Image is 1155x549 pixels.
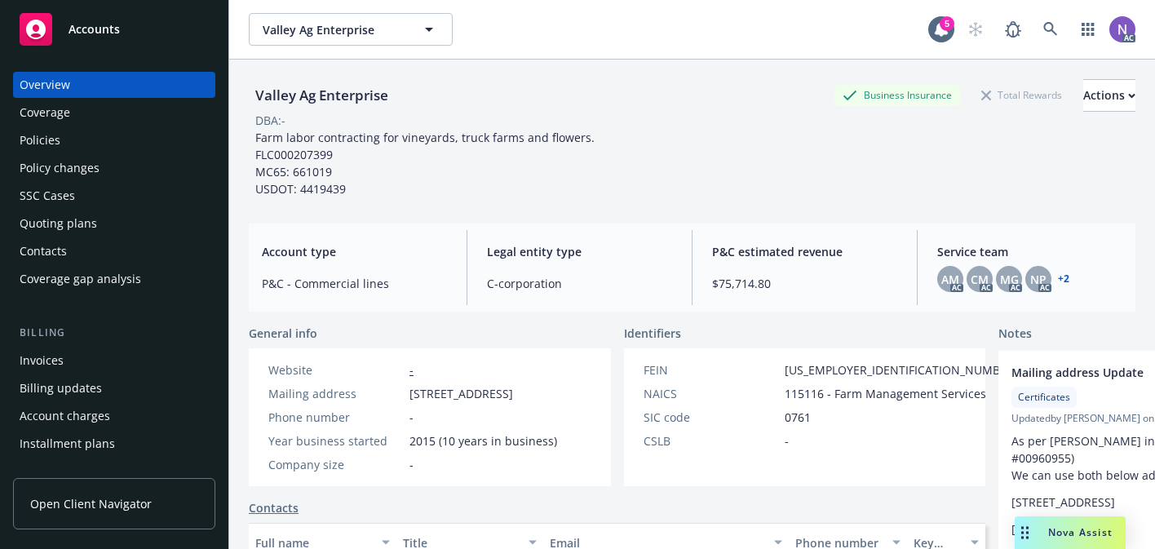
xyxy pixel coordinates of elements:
[69,23,120,36] span: Accounts
[1015,516,1126,549] button: Nova Assist
[255,130,598,197] span: Farm labor contracting for vineyards, truck farms and flowers. FLC000207399 MC65: 661019 USDOT: 4...
[13,100,215,126] a: Coverage
[249,13,453,46] button: Valley Ag Enterprise
[1000,271,1019,288] span: MG
[13,403,215,429] a: Account charges
[20,266,141,292] div: Coverage gap analysis
[1083,79,1135,112] button: Actions
[20,72,70,98] div: Overview
[997,13,1029,46] a: Report a Bug
[13,431,215,457] a: Installment plans
[268,456,403,473] div: Company size
[30,495,152,512] span: Open Client Navigator
[971,271,989,288] span: CM
[1015,516,1035,549] div: Drag to move
[262,243,447,260] span: Account type
[785,432,789,449] span: -
[1048,525,1113,539] span: Nova Assist
[785,385,986,402] span: 115116 - Farm Management Services
[249,325,317,342] span: General info
[487,275,672,292] span: C-corporation
[409,432,557,449] span: 2015 (10 years in business)
[268,409,403,426] div: Phone number
[940,15,954,30] div: 5
[249,499,299,516] a: Contacts
[937,243,1122,260] span: Service team
[785,409,811,426] span: 0761
[712,243,897,260] span: P&C estimated revenue
[624,325,681,342] span: Identifiers
[409,385,513,402] span: [STREET_ADDRESS]
[941,271,959,288] span: AM
[1030,271,1047,288] span: NP
[20,100,70,126] div: Coverage
[13,155,215,181] a: Policy changes
[13,7,215,52] a: Accounts
[1034,13,1067,46] a: Search
[998,325,1032,344] span: Notes
[13,210,215,237] a: Quoting plans
[13,183,215,209] a: SSC Cases
[20,155,100,181] div: Policy changes
[20,348,64,374] div: Invoices
[712,275,897,292] span: $75,714.80
[13,72,215,98] a: Overview
[20,210,97,237] div: Quoting plans
[1072,13,1104,46] a: Switch app
[1058,274,1069,284] a: +2
[1109,16,1135,42] img: photo
[13,127,215,153] a: Policies
[644,361,778,379] div: FEIN
[13,238,215,264] a: Contacts
[13,375,215,401] a: Billing updates
[834,85,960,105] div: Business Insurance
[1018,390,1070,405] span: Certificates
[13,325,215,341] div: Billing
[644,432,778,449] div: CSLB
[268,385,403,402] div: Mailing address
[487,243,672,260] span: Legal entity type
[249,85,395,106] div: Valley Ag Enterprise
[268,361,403,379] div: Website
[255,112,285,129] div: DBA: -
[20,431,115,457] div: Installment plans
[13,348,215,374] a: Invoices
[409,362,414,378] a: -
[20,403,110,429] div: Account charges
[20,127,60,153] div: Policies
[262,275,447,292] span: P&C - Commercial lines
[13,266,215,292] a: Coverage gap analysis
[409,456,414,473] span: -
[644,385,778,402] div: NAICS
[409,409,414,426] span: -
[785,361,1018,379] span: [US_EMPLOYER_IDENTIFICATION_NUMBER]
[268,432,403,449] div: Year business started
[20,183,75,209] div: SSC Cases
[20,375,102,401] div: Billing updates
[644,409,778,426] div: SIC code
[20,238,67,264] div: Contacts
[959,13,992,46] a: Start snowing
[263,21,404,38] span: Valley Ag Enterprise
[1083,80,1135,111] div: Actions
[973,85,1070,105] div: Total Rewards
